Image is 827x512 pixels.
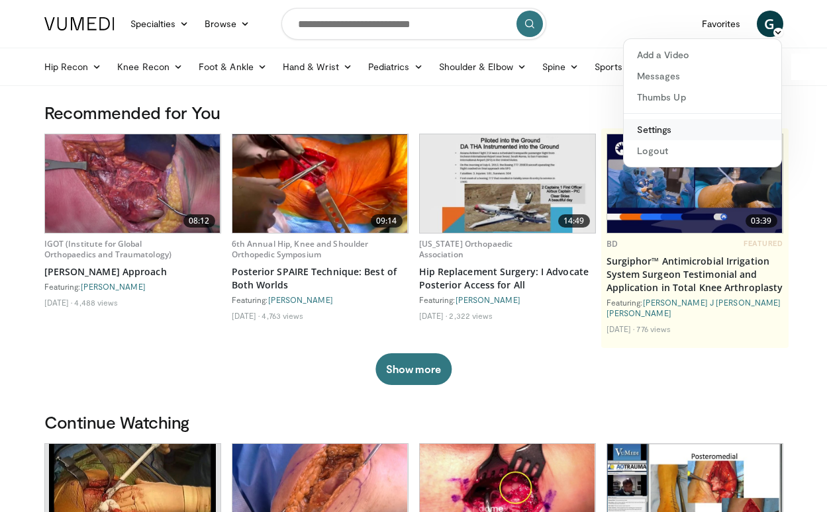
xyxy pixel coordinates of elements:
li: [DATE] [419,310,448,321]
a: Thumbs Up [624,87,781,108]
h3: Recommended for You [44,102,783,123]
a: IGOT (Institute for Global Orthopaedics and Traumatology) [44,238,172,260]
li: [DATE] [44,297,73,308]
li: 4,488 views [74,297,118,308]
span: 08:12 [183,214,215,228]
a: Foot & Ankle [191,54,275,80]
a: Favorites [694,11,749,37]
li: 776 views [636,323,671,334]
li: [DATE] [607,323,635,334]
a: Spine [534,54,587,80]
a: Hand & Wrist [275,54,360,80]
a: Add a Video [624,44,781,65]
a: Hip Recon [36,54,110,80]
a: 6th Annual Hip, Knee and Shoulder Orthopedic Symposium [232,238,369,260]
a: Logout [624,140,781,161]
div: Featuring: [44,281,221,292]
img: 70422da6-974a-44ac-bf9d-78c82a89d891.620x360_q85_upscale.jpg [607,134,783,233]
a: Posterior SPAIRE Technique: Best of Both Worlds [232,265,409,292]
a: Browse [197,11,258,37]
a: BD [607,238,618,249]
input: Search topics, interventions [281,8,546,40]
a: Hip Replacement Surgery: I Advocate Posterior Access for All [419,265,596,292]
a: Knee Recon [109,54,191,80]
li: [DATE] [232,310,260,321]
div: Featuring: [419,294,596,305]
a: Surgiphor™ Antimicrobial Irrigation System Surgeon Testimonial and Application in Total Knee Arth... [607,255,783,294]
span: 09:14 [371,214,403,228]
a: [PERSON_NAME] [456,295,520,304]
a: [PERSON_NAME] Approach [44,265,221,278]
li: 2,322 views [449,310,493,321]
img: 39762d64-3502-4556-8712-5962534d57cb.620x360_q85_upscale.jpg [45,134,220,233]
a: Messages [624,65,781,87]
div: Featuring: [232,294,409,305]
a: Pediatrics [360,54,431,80]
a: Sports [587,54,644,80]
img: 586e461b-ed80-438a-9301-be991573d46a.620x360_q85_upscale.jpg [232,134,408,233]
a: [PERSON_NAME] [81,282,146,291]
button: Show more [375,353,452,385]
a: Specialties [122,11,197,37]
span: 14:49 [558,214,590,228]
a: 03:39 [607,134,783,233]
a: 09:14 [232,134,408,233]
span: 03:39 [746,214,777,228]
a: 14:49 [420,134,595,233]
a: [PERSON_NAME] J [PERSON_NAME] [PERSON_NAME] [607,298,781,318]
img: VuMedi Logo [44,17,115,30]
div: G [623,38,782,167]
a: [PERSON_NAME] [268,295,333,304]
span: FEATURED [744,239,783,248]
div: Featuring: [607,297,783,318]
li: 4,763 views [262,310,303,321]
a: Settings [624,119,781,140]
a: [US_STATE] Orthopaedic Association [419,238,513,260]
img: 21edfc83-ec83-4df6-b816-0b267dd9a881.620x360_q85_upscale.jpg [420,134,595,233]
a: Shoulder & Elbow [431,54,534,80]
h3: Continue Watching [44,411,783,433]
a: 08:12 [45,134,220,233]
a: G [757,11,783,37]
